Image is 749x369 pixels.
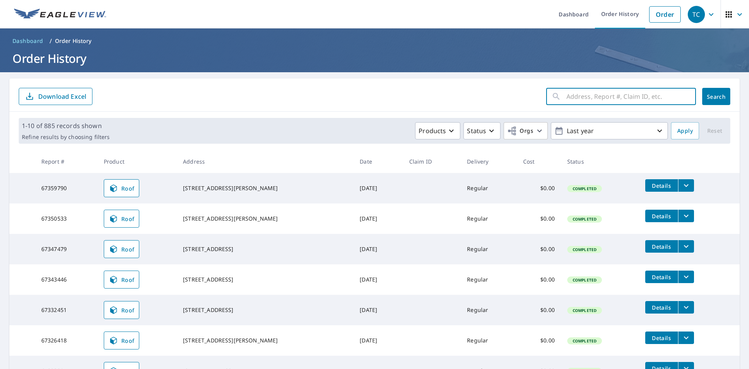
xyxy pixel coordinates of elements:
td: $0.00 [517,203,561,234]
div: [STREET_ADDRESS][PERSON_NAME] [183,337,347,344]
td: [DATE] [353,234,403,264]
div: [STREET_ADDRESS] [183,245,347,253]
span: Details [650,334,673,342]
p: Refine results by choosing filters [22,134,110,141]
td: [DATE] [353,295,403,325]
button: filesDropdownBtn-67359790 [678,179,694,192]
span: Search [708,93,724,100]
th: Claim ID [403,150,461,173]
button: detailsBtn-67332451 [645,301,678,314]
div: [STREET_ADDRESS][PERSON_NAME] [183,215,347,223]
td: [DATE] [353,203,403,234]
td: Regular [461,203,516,234]
td: Regular [461,264,516,295]
span: Details [650,243,673,250]
nav: breadcrumb [9,35,740,47]
span: Completed [568,277,601,283]
a: Roof [104,301,140,319]
span: Completed [568,186,601,191]
td: Regular [461,234,516,264]
span: Completed [568,216,601,222]
p: 1-10 of 885 records shown [22,121,110,130]
span: Details [650,182,673,189]
div: [STREET_ADDRESS] [183,276,347,283]
span: Details [650,273,673,281]
div: [STREET_ADDRESS][PERSON_NAME] [183,184,347,192]
button: detailsBtn-67326418 [645,332,678,344]
th: Product [98,150,177,173]
td: [DATE] [353,173,403,203]
button: detailsBtn-67359790 [645,179,678,192]
td: 67350533 [35,203,98,234]
p: Last year [564,124,655,138]
button: filesDropdownBtn-67343446 [678,271,694,283]
button: detailsBtn-67343446 [645,271,678,283]
td: [DATE] [353,264,403,295]
button: detailsBtn-67350533 [645,210,678,222]
td: Regular [461,173,516,203]
h1: Order History [9,50,740,66]
span: Completed [568,308,601,313]
a: Roof [104,179,140,197]
img: EV Logo [14,9,106,20]
a: Dashboard [9,35,46,47]
button: Apply [671,122,699,139]
span: Roof [109,275,135,284]
button: filesDropdownBtn-67347479 [678,240,694,253]
span: Orgs [507,126,533,136]
div: [STREET_ADDRESS] [183,306,347,314]
button: Last year [551,122,668,139]
button: Download Excel [19,88,92,105]
td: Regular [461,295,516,325]
th: Date [353,150,403,173]
td: $0.00 [517,325,561,356]
th: Cost [517,150,561,173]
div: TC [688,6,705,23]
button: filesDropdownBtn-67326418 [678,332,694,344]
button: Products [415,122,460,139]
td: 67343446 [35,264,98,295]
th: Delivery [461,150,516,173]
button: Search [702,88,730,105]
input: Address, Report #, Claim ID, etc. [566,86,696,107]
td: 67332451 [35,295,98,325]
span: Roof [109,305,135,315]
a: Roof [104,210,140,228]
span: Roof [109,244,135,254]
span: Completed [568,247,601,252]
button: detailsBtn-67347479 [645,240,678,253]
span: Details [650,304,673,311]
a: Roof [104,332,140,349]
a: Roof [104,240,140,258]
span: Roof [109,336,135,345]
a: Roof [104,271,140,289]
span: Roof [109,214,135,223]
span: Roof [109,184,135,193]
td: [DATE] [353,325,403,356]
span: Details [650,212,673,220]
button: filesDropdownBtn-67332451 [678,301,694,314]
th: Address [177,150,353,173]
span: Completed [568,338,601,344]
li: / [50,36,52,46]
td: $0.00 [517,234,561,264]
a: Order [649,6,681,23]
span: Apply [677,126,693,136]
td: $0.00 [517,173,561,203]
td: 67359790 [35,173,98,203]
td: $0.00 [517,295,561,325]
p: Status [467,126,486,135]
th: Report # [35,150,98,173]
td: 67326418 [35,325,98,356]
td: 67347479 [35,234,98,264]
button: Orgs [504,122,548,139]
th: Status [561,150,639,173]
button: filesDropdownBtn-67350533 [678,210,694,222]
span: Dashboard [12,37,43,45]
button: Status [463,122,501,139]
td: $0.00 [517,264,561,295]
p: Products [419,126,446,135]
p: Download Excel [38,92,86,101]
p: Order History [55,37,92,45]
td: Regular [461,325,516,356]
